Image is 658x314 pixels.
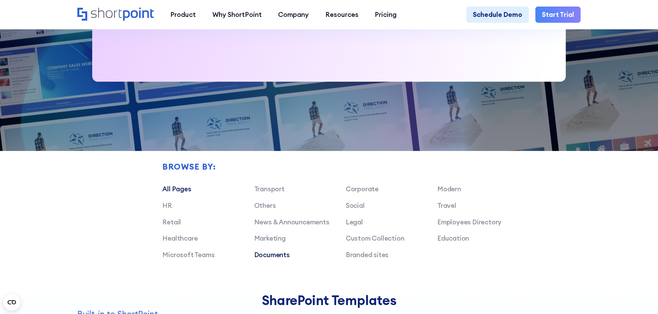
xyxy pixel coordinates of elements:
a: Retail [162,218,181,226]
div: Pricing [375,10,397,20]
a: Travel [437,201,456,210]
a: Employees Directory [437,218,502,226]
a: Product [162,7,204,23]
div: Widget de chat [623,281,658,314]
iframe: Chat Widget [623,281,658,314]
a: All Pages [162,185,191,193]
h2: SharePoint Templates [77,293,581,308]
div: Product [170,10,196,20]
a: Corporate [346,185,379,193]
a: Healthcare [162,234,198,242]
a: Schedule Demo [466,7,529,23]
a: Modern [437,185,461,193]
a: Home [77,8,154,22]
a: HR [162,201,172,210]
div: Company [278,10,309,20]
a: Others [254,201,276,210]
div: Why ShortPoint [212,10,262,20]
div: Resources [325,10,359,20]
a: Education [437,234,469,242]
a: Marketing [254,234,286,242]
a: Microsoft Teams [162,251,214,259]
a: Legal [346,218,363,226]
a: Company [270,7,317,23]
a: Documents [254,251,290,259]
a: Pricing [367,7,405,23]
h2: Browse by: [162,162,529,171]
button: Open CMP widget [3,294,20,311]
a: Resources [317,7,367,23]
a: Social [346,201,365,210]
a: Start Trial [535,7,581,23]
a: Branded sites [346,251,389,259]
a: Custom Collection [346,234,404,242]
a: News & Announcements [254,218,330,226]
a: Why ShortPoint [204,7,270,23]
a: Transport [254,185,285,193]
